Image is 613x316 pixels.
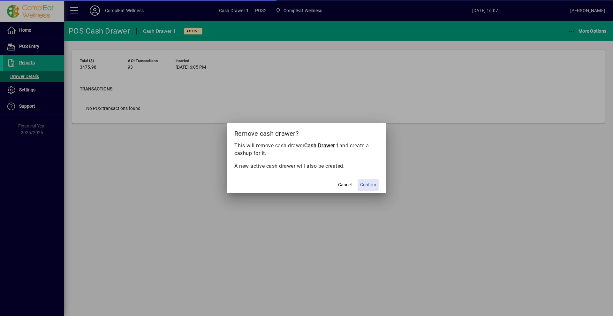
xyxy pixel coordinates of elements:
[234,142,379,157] p: This will remove cash drawer and create a cashup for it.
[360,181,376,188] span: Confirm
[358,179,379,191] button: Confirm
[227,123,386,142] h2: Remove cash drawer?
[335,179,355,191] button: Cancel
[304,143,339,149] b: Cash Drawer 1
[234,162,379,170] p: A new active cash drawer will also be created.
[338,181,352,188] span: Cancel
